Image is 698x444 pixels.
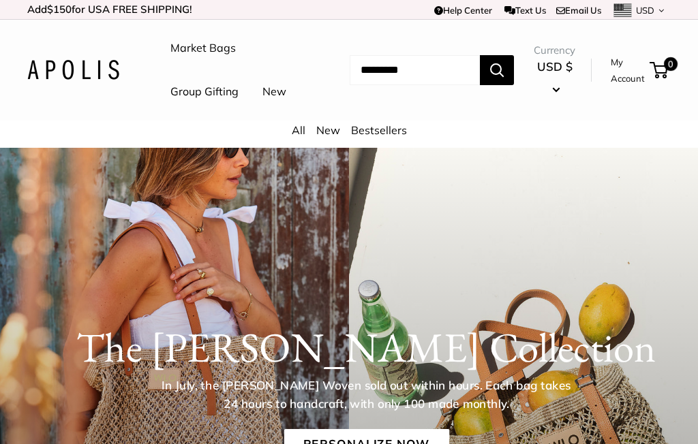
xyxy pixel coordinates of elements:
[534,56,575,99] button: USD $
[156,377,577,413] p: In July, the [PERSON_NAME] Woven sold out within hours. Each bag takes 24 hours to handcraft, wit...
[170,38,236,59] a: Market Bags
[170,82,239,102] a: Group Gifting
[611,54,645,87] a: My Account
[27,60,119,80] img: Apolis
[292,123,305,137] a: All
[47,3,72,16] span: $150
[534,41,575,60] span: Currency
[664,57,678,71] span: 0
[480,55,514,85] button: Search
[434,5,492,16] a: Help Center
[61,323,672,372] h1: The [PERSON_NAME] Collection
[351,123,407,137] a: Bestsellers
[504,5,546,16] a: Text Us
[537,59,573,74] span: USD $
[636,5,654,16] span: USD
[651,62,668,78] a: 0
[262,82,286,102] a: New
[350,55,480,85] input: Search...
[316,123,340,137] a: New
[556,5,601,16] a: Email Us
